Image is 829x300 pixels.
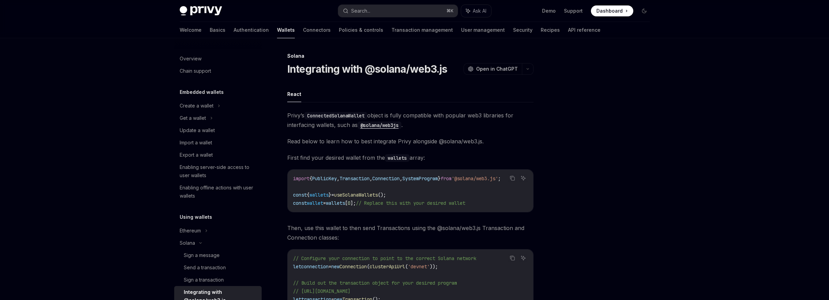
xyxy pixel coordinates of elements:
span: from [441,175,452,182]
div: Import a wallet [180,139,212,147]
span: '@solana/web3.js' [452,175,498,182]
a: Basics [210,22,225,38]
span: = [323,200,326,206]
div: Create a wallet [180,102,213,110]
span: ( [405,263,408,270]
span: SystemProgram [402,175,438,182]
span: ; [498,175,501,182]
span: import [293,175,309,182]
a: @solana/web3js [358,122,401,128]
a: API reference [568,22,600,38]
span: , [370,175,372,182]
span: wallets [326,200,345,206]
span: // Build out the transaction object for your desired program [293,280,457,286]
a: Welcome [180,22,202,38]
div: Overview [180,55,202,63]
a: Chain support [174,65,262,77]
div: Enabling offline actions with user wallets [180,184,258,200]
span: // [URL][DOMAIN_NAME] [293,288,350,294]
button: Copy the contents from the code block [508,174,517,183]
button: Search...⌘K [338,5,458,17]
button: React [287,86,301,102]
span: 0 [348,200,350,206]
code: ConnectedSolanaWallet [304,112,367,119]
img: dark logo [180,6,222,16]
span: )); [430,263,438,270]
a: Authentication [234,22,269,38]
span: wallet [307,200,323,206]
span: = [329,263,331,270]
span: Connection [340,263,367,270]
a: Security [513,22,533,38]
span: } [329,192,331,198]
span: } [438,175,441,182]
span: Open in ChatGPT [476,66,518,72]
div: Solana [180,239,195,247]
a: Update a wallet [174,124,262,137]
a: Dashboard [591,5,633,16]
a: Recipes [541,22,560,38]
span: const [293,200,307,206]
a: Connectors [303,22,331,38]
a: Transaction management [391,22,453,38]
a: Sign a transaction [174,274,262,286]
div: Sign a message [184,251,220,259]
span: [ [345,200,348,206]
code: wallets [385,154,410,162]
a: Support [564,8,583,14]
span: ⌘ K [446,8,454,14]
span: ( [367,263,370,270]
a: Wallets [277,22,295,38]
span: const [293,192,307,198]
button: Ask AI [461,5,491,17]
a: Sign a message [174,249,262,261]
div: Update a wallet [180,126,215,134]
span: // Replace this with your desired wallet [356,200,465,206]
span: (); [378,192,386,198]
span: Dashboard [596,8,623,14]
h5: Using wallets [180,213,212,221]
span: Connection [372,175,400,182]
a: Export a wallet [174,149,262,161]
div: Get a wallet [180,114,206,122]
div: Ethereum [180,227,201,235]
button: Copy the contents from the code block [508,254,517,262]
span: First find your desired wallet from the array: [287,153,534,162]
span: // Configure your connection to point to the correct Solana network [293,255,476,261]
span: Ask AI [473,8,486,14]
span: 'devnet' [408,263,430,270]
div: Search... [351,7,370,15]
button: Ask AI [519,254,528,262]
code: @solana/web3js [358,122,401,129]
a: Policies & controls [339,22,383,38]
button: Open in ChatGPT [464,63,522,75]
span: Privy’s object is fully compatible with popular web3 libraries for interfacing wallets, such as . [287,111,534,130]
div: Export a wallet [180,151,213,159]
div: Chain support [180,67,211,75]
span: { [309,175,312,182]
a: Enabling offline actions with user wallets [174,182,262,202]
h5: Embedded wallets [180,88,224,96]
span: useSolanaWallets [334,192,378,198]
h1: Integrating with @solana/web3.js [287,63,447,75]
div: Sign a transaction [184,276,224,284]
span: PublicKey [312,175,337,182]
span: Read below to learn how to best integrate Privy alongside @solana/web3.js. [287,137,534,146]
span: , [400,175,402,182]
div: Enabling server-side access to user wallets [180,163,258,180]
div: Send a transaction [184,263,226,272]
a: Demo [542,8,556,14]
button: Ask AI [519,174,528,183]
div: Solana [287,53,534,59]
span: Then, use this wallet to then send Transactions using the @solana/web3.js Transaction and Connect... [287,223,534,242]
span: Transaction [340,175,370,182]
span: connection [301,263,329,270]
span: ]; [350,200,356,206]
span: let [293,263,301,270]
a: Enabling server-side access to user wallets [174,161,262,182]
span: , [337,175,340,182]
span: wallets [309,192,329,198]
a: Send a transaction [174,261,262,274]
span: { [307,192,309,198]
span: new [331,263,340,270]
